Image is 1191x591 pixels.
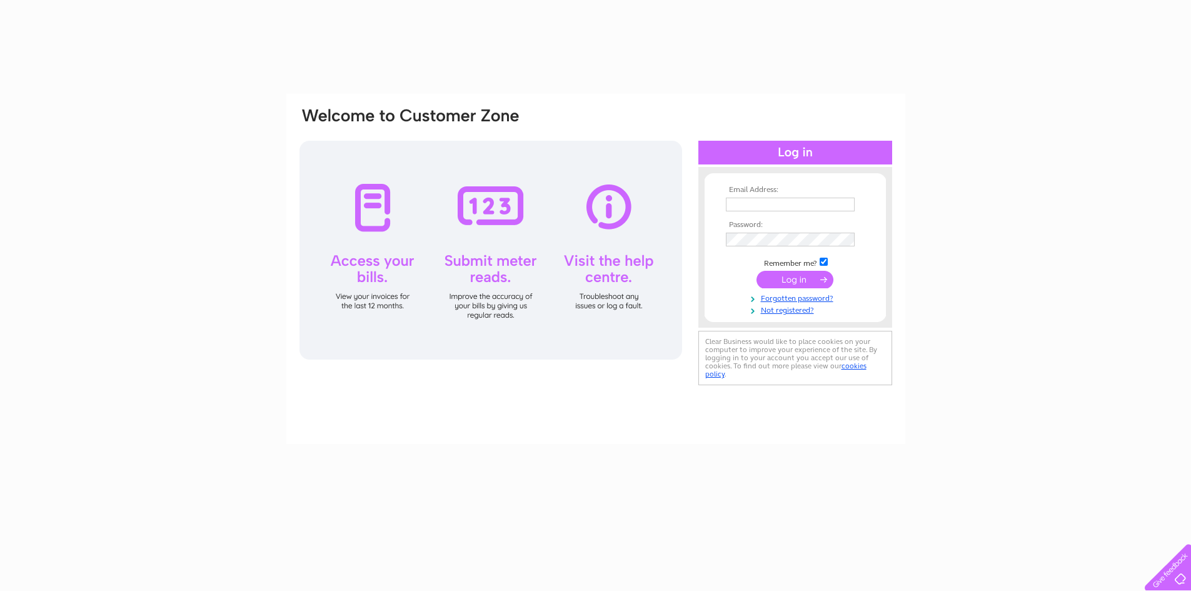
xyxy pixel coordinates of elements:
[723,186,868,194] th: Email Address:
[726,291,868,303] a: Forgotten password?
[840,200,850,210] img: npw-badge-icon-locked.svg
[756,271,833,288] input: Submit
[698,331,892,385] div: Clear Business would like to place cookies on your computer to improve your experience of the sit...
[705,361,867,378] a: cookies policy
[840,235,850,245] img: npw-badge-icon-locked.svg
[726,303,868,315] a: Not registered?
[723,221,868,230] th: Password:
[723,256,868,268] td: Remember me?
